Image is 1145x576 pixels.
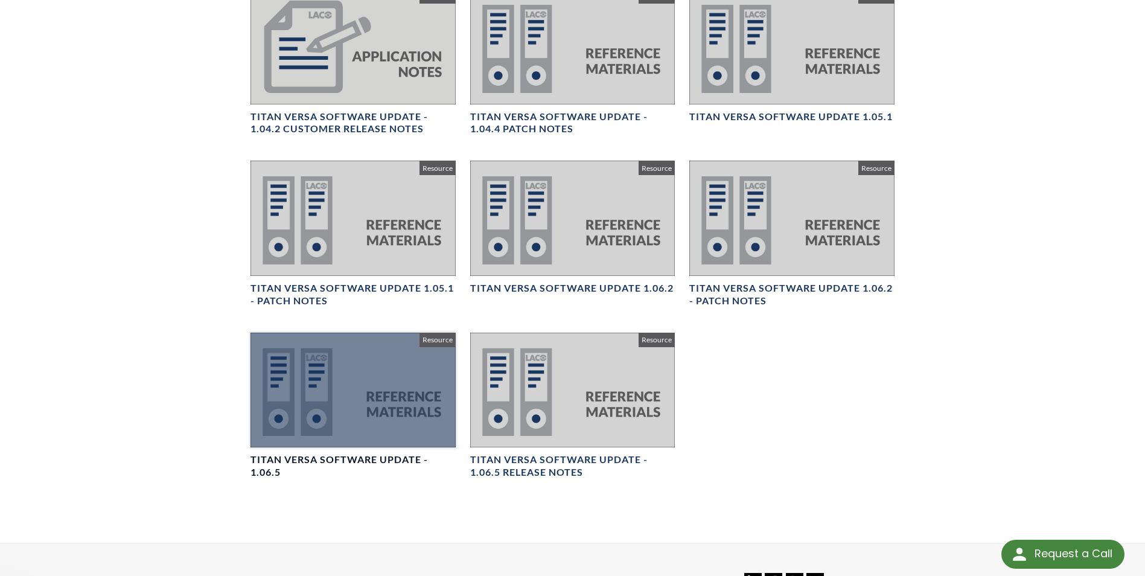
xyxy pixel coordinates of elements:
[1010,545,1029,564] img: round button
[250,282,455,307] h4: TITAN VERSA Software Update 1.05.1 - Patch Notes
[470,453,675,479] h4: TITAN VERSA Software Update - 1.06.5 Release Notes
[470,110,675,136] h4: TITAN VERSA Software Update - 1.04.4 Patch notes
[1035,540,1112,568] div: Request a Call
[1001,540,1124,569] div: Request a Call
[250,453,455,479] h4: TITAN VERSA Software Update - 1.06.5
[689,161,894,307] a: TITAN VERSA Software Update 1.06.2 - Patch Notes Resource
[858,161,895,175] span: Resource
[470,333,675,479] a: TITAN VERSA Software Update - 1.06.5 Release Notes Resource
[250,333,455,479] a: TITAN VERSA Software Update - 1.06.5 Resource
[639,161,675,175] span: Resource
[689,282,894,307] h4: TITAN VERSA Software Update 1.06.2 - Patch Notes
[250,110,455,136] h4: TITAN VERSA Software Update - 1.04.2 Customer Release notes
[250,161,455,307] a: TITAN VERSA Software Update 1.05.1 - Patch Notes Resource
[639,333,675,347] span: Resource
[419,161,456,175] span: Resource
[470,282,675,295] h4: TITAN VERSA Software Update 1.06.2
[419,333,456,347] span: Resource
[470,161,675,295] a: TITAN VERSA Software Update 1.06.2 Resource
[689,110,894,123] h4: TITAN VERSA Software Update 1.05.1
